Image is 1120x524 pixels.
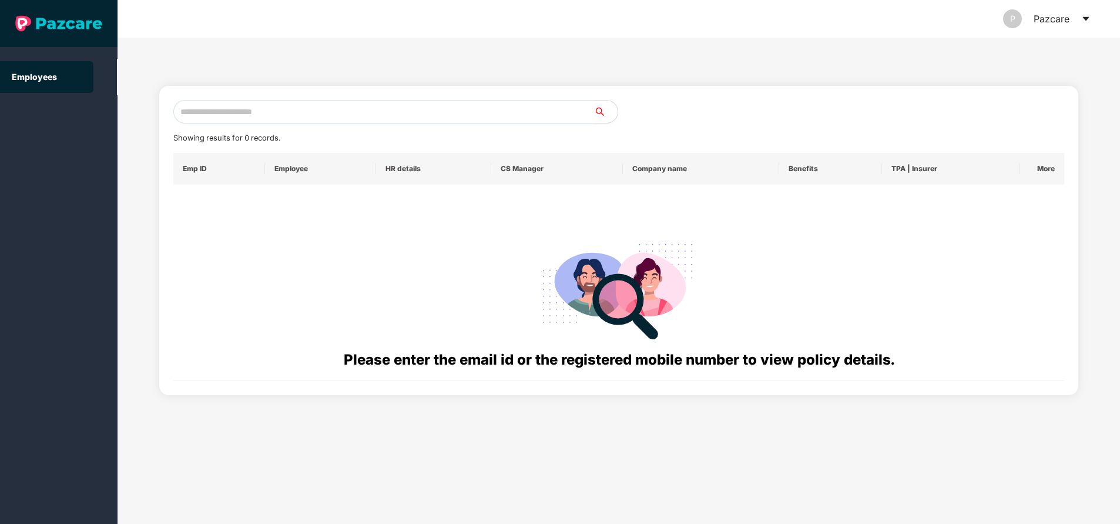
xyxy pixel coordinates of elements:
[534,229,703,349] img: svg+xml;base64,PHN2ZyB4bWxucz0iaHR0cDovL3d3dy53My5vcmcvMjAwMC9zdmciIHdpZHRoPSIyODgiIGhlaWdodD0iMj...
[1020,153,1064,185] th: More
[593,100,618,124] button: search
[882,153,1020,185] th: TPA | Insurer
[593,107,618,116] span: search
[1010,9,1015,28] span: P
[173,133,280,142] span: Showing results for 0 records.
[779,153,882,185] th: Benefits
[491,153,623,185] th: CS Manager
[12,72,57,82] a: Employees
[344,351,894,368] span: Please enter the email id or the registered mobile number to view policy details.
[173,153,265,185] th: Emp ID
[623,153,779,185] th: Company name
[265,153,377,185] th: Employee
[376,153,491,185] th: HR details
[1081,14,1091,24] span: caret-down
